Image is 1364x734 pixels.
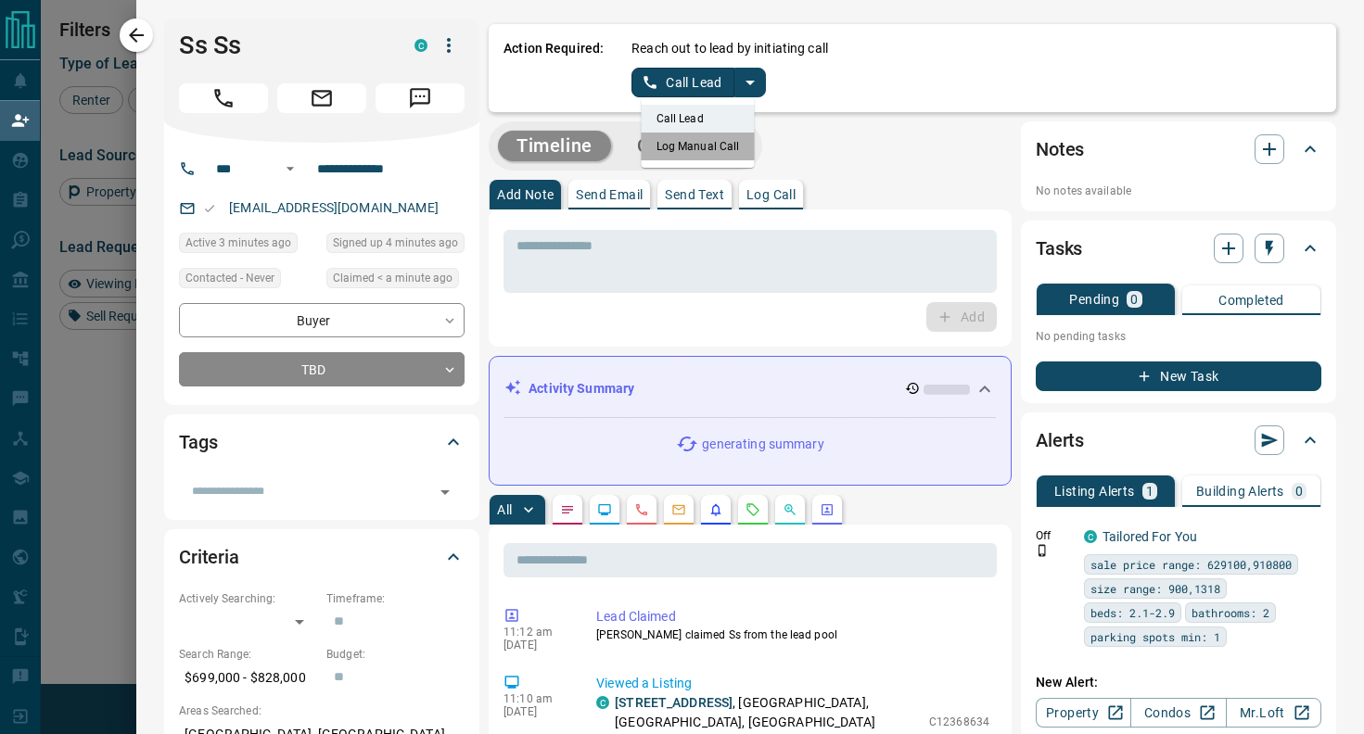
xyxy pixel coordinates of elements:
[179,427,217,457] h2: Tags
[708,502,723,517] svg: Listing Alerts
[326,590,465,607] p: Timeframe:
[179,590,317,607] p: Actively Searching:
[498,131,611,161] button: Timeline
[1090,555,1292,574] span: sale price range: 629100,910800
[529,379,634,399] p: Activity Summary
[746,188,796,201] p: Log Call
[203,202,216,215] svg: Email Valid
[596,696,609,709] div: condos.ca
[597,502,612,517] svg: Lead Browsing Activity
[504,39,604,97] p: Action Required:
[1036,323,1321,350] p: No pending tasks
[642,105,755,133] li: Call Lead
[497,503,512,516] p: All
[1036,183,1321,199] p: No notes available
[1036,544,1049,557] svg: Push Notification Only
[504,372,996,406] div: Activity Summary
[702,435,823,454] p: generating summary
[665,188,724,201] p: Send Text
[1130,293,1138,306] p: 0
[376,83,465,113] span: Message
[746,502,760,517] svg: Requests
[179,420,465,464] div: Tags
[1226,698,1321,728] a: Mr.Loft
[1036,134,1084,164] h2: Notes
[615,695,733,710] a: [STREET_ADDRESS]
[504,705,568,718] p: [DATE]
[179,83,268,113] span: Call
[1090,603,1175,622] span: beds: 2.1-2.9
[1036,234,1082,263] h2: Tasks
[504,626,568,639] p: 11:12 am
[783,502,797,517] svg: Opportunities
[1130,698,1226,728] a: Condos
[1084,530,1097,543] div: condos.ca
[615,693,920,732] p: , [GEOGRAPHIC_DATA], [GEOGRAPHIC_DATA], [GEOGRAPHIC_DATA]
[185,234,291,252] span: Active 3 minutes ago
[1103,529,1197,544] a: Tailored For You
[1036,698,1131,728] a: Property
[333,234,458,252] span: Signed up 4 minutes ago
[326,268,465,294] div: Tue Sep 16 2025
[179,535,465,579] div: Criteria
[277,83,366,113] span: Email
[1036,425,1084,455] h2: Alerts
[631,39,828,58] p: Reach out to lead by initiating call
[820,502,835,517] svg: Agent Actions
[1295,485,1303,498] p: 0
[1036,361,1321,391] button: New Task
[1054,485,1135,498] p: Listing Alerts
[631,68,766,97] div: split button
[179,352,465,386] div: TBD
[1069,293,1119,306] p: Pending
[326,233,465,259] div: Tue Sep 16 2025
[1218,294,1284,307] p: Completed
[596,607,989,626] p: Lead Claimed
[179,31,387,60] h1: Ss Ss
[504,692,568,705] p: 11:10 am
[179,663,317,693] p: $699,000 - $828,000
[576,188,643,201] p: Send Email
[279,158,301,180] button: Open
[1036,527,1073,544] p: Off
[504,639,568,652] p: [DATE]
[596,674,989,693] p: Viewed a Listing
[179,702,465,719] p: Areas Searched:
[1036,418,1321,462] div: Alerts
[414,39,427,52] div: condos.ca
[179,542,239,572] h2: Criteria
[432,479,458,505] button: Open
[326,646,465,663] p: Budget:
[1090,579,1220,598] span: size range: 900,1318
[179,303,465,337] div: Buyer
[1036,226,1321,271] div: Tasks
[671,502,686,517] svg: Emails
[1146,485,1154,498] p: 1
[185,269,274,287] span: Contacted - Never
[179,233,317,259] div: Tue Sep 16 2025
[642,133,755,160] li: Log Manual Call
[333,269,453,287] span: Claimed < a minute ago
[634,502,649,517] svg: Calls
[1036,127,1321,171] div: Notes
[1192,603,1269,622] span: bathrooms: 2
[618,131,753,161] button: Campaigns
[179,646,317,663] p: Search Range:
[1196,485,1284,498] p: Building Alerts
[1090,627,1220,646] span: parking spots min: 1
[229,200,439,215] a: [EMAIL_ADDRESS][DOMAIN_NAME]
[1036,673,1321,692] p: New Alert:
[929,714,989,730] p: C12368634
[497,188,554,201] p: Add Note
[560,502,575,517] svg: Notes
[596,626,989,643] p: [PERSON_NAME] claimed Ss from the lead pool
[631,68,734,97] button: Call Lead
